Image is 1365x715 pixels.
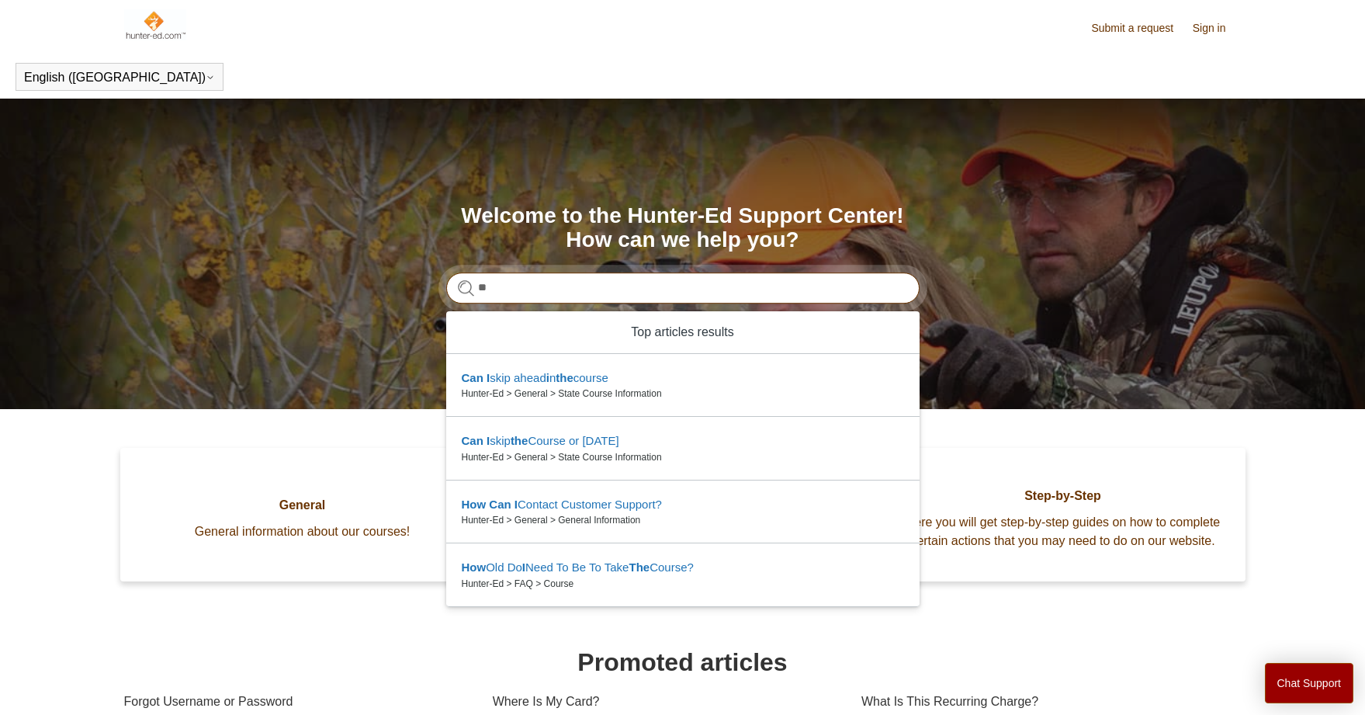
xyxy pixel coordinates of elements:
[904,487,1222,505] span: Step-by-Step
[124,644,1242,681] h1: Promoted articles
[446,204,920,252] h1: Welcome to the Hunter-Ed Support Center! How can we help you?
[1265,663,1354,703] button: Chat Support
[446,311,920,354] zd-autocomplete-header: Top articles results
[629,561,650,574] em: The
[462,371,483,384] em: Can
[462,577,904,591] zd-autocomplete-breadcrumbs-multibrand: Hunter-Ed > FAQ > Course
[522,561,525,574] em: I
[514,498,518,511] em: I
[462,450,904,464] zd-autocomplete-breadcrumbs-multibrand: Hunter-Ed > General > State Course Information
[462,498,487,511] em: How
[904,513,1222,550] span: Here you will get step-by-step guides on how to complete certain actions that you may need to do ...
[144,496,462,515] span: General
[24,71,215,85] button: English ([GEOGRAPHIC_DATA])
[487,371,490,384] em: I
[462,434,619,450] zd-autocomplete-title-multibrand: Suggested result 2 Can I skip the Course or field day
[556,371,573,384] em: the
[446,272,920,304] input: Search
[546,371,549,384] em: i
[462,561,487,574] em: How
[462,513,904,527] zd-autocomplete-breadcrumbs-multibrand: Hunter-Ed > General > General Information
[881,448,1245,581] a: Step-by-Step Here you will get step-by-step guides on how to complete certain actions that you ma...
[1091,20,1189,36] a: Submit a request
[487,434,490,447] em: I
[462,498,662,514] zd-autocomplete-title-multibrand: Suggested result 3 How Can I Contact Customer Support?
[462,434,483,447] em: Can
[1193,20,1242,36] a: Sign in
[462,561,694,577] zd-autocomplete-title-multibrand: Suggested result 4 How Old Do I Need To Be To Take The Course?
[144,522,462,541] span: General information about our courses!
[124,9,187,40] img: Hunter-Ed Help Center home page
[462,387,904,401] zd-autocomplete-breadcrumbs-multibrand: Hunter-Ed > General > State Course Information
[489,498,511,511] em: Can
[511,434,528,447] em: the
[120,448,485,581] a: General General information about our courses!
[462,371,608,387] zd-autocomplete-title-multibrand: Suggested result 1 Can I skip ahead in the course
